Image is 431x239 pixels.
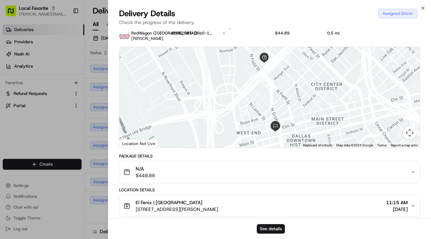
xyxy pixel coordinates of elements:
[119,19,421,26] p: Check the progress of the delivery.
[119,195,420,217] button: El Fenix | [GEOGRAPHIC_DATA][STREET_ADDRESS][PERSON_NAME]11:15 AM[DATE]
[327,30,368,36] div: 0.5 mi
[275,30,316,36] div: $44.89
[22,105,36,110] span: [DATE]
[54,148,111,161] a: 💻API Documentation
[7,88,43,93] div: Past conversations
[64,151,109,158] span: API Documentation
[7,65,19,77] img: 1736555255976-a54dd68f-1ca7-489b-9aae-adbdc363a1c4
[303,143,332,148] button: Keyboard shortcuts
[119,187,421,193] div: Location Details
[119,161,420,183] button: N/A$448.88
[18,44,112,51] input: Clear
[119,139,158,148] div: Location Not Live
[56,123,59,128] span: •
[7,27,123,38] p: Welcome 👋
[14,151,52,158] span: Knowledge Base
[4,148,54,161] a: 📗Knowledge Base
[136,206,218,213] span: [STREET_ADDRESS][PERSON_NAME]
[131,36,163,41] span: [PERSON_NAME]
[136,172,155,179] span: $448.88
[119,153,421,159] div: Package Details
[119,30,130,41] img: time_to_eat_nevada_logo
[257,224,285,234] button: See details
[121,139,143,148] img: Google
[171,30,212,36] button: d1882591-06b5-1ab5-49ff-32ee80a0c182
[7,152,12,157] div: 📗
[60,123,74,128] span: [DATE]
[48,167,82,173] a: Powered byPylon
[223,30,264,36] div: -
[119,8,175,19] span: Delivery Details
[377,143,387,147] a: Terms
[336,143,373,147] span: Map data ©2025 Google
[115,67,123,75] button: Start new chat
[131,30,197,36] span: RedWagon ([GEOGRAPHIC_DATA])
[105,87,123,95] button: See all
[386,199,408,206] span: 11:15 AM
[386,206,408,213] span: [DATE]
[30,65,111,71] div: Start new chat
[14,123,19,129] img: 1736555255976-a54dd68f-1ca7-489b-9aae-adbdc363a1c4
[67,168,82,173] span: Pylon
[403,126,416,140] button: Map camera controls
[121,139,143,148] a: Open this area in Google Maps (opens a new window)
[391,143,418,147] a: Report a map error
[30,71,93,77] div: We're available if you need us!
[57,152,63,157] div: 💻
[14,65,26,77] img: 1732323095091-59ea418b-cfe3-43c8-9ae0-d0d06d6fd42c
[21,123,55,128] span: [PERSON_NAME]
[7,7,20,20] img: Nash
[7,117,18,127] img: Grace Nketiah
[136,165,155,172] span: N/A
[136,199,202,206] span: El Fenix | [GEOGRAPHIC_DATA]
